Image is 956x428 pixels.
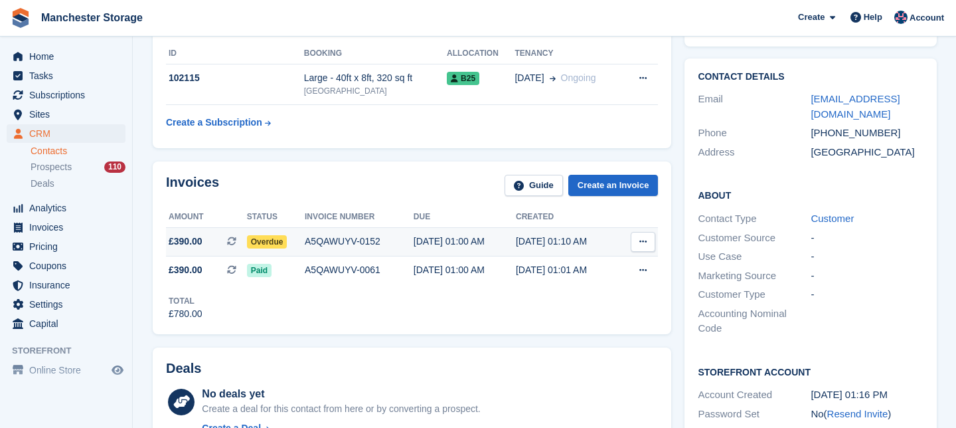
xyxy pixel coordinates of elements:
div: Customer Source [698,231,811,246]
div: A5QAWUYV-0152 [305,235,414,249]
a: menu [7,86,125,104]
div: A5QAWUYV-0061 [305,263,414,277]
div: - [811,249,923,265]
span: Settings [29,295,109,314]
div: No deals yet [202,386,480,402]
div: Use Case [698,249,811,265]
a: menu [7,314,125,333]
div: Email [698,92,811,122]
span: Sites [29,105,109,124]
th: Amount [166,207,247,228]
a: menu [7,257,125,275]
a: menu [7,218,125,237]
div: [GEOGRAPHIC_DATA] [811,145,923,160]
span: Online Store [29,361,109,379]
a: Resend Invite [827,408,888,419]
span: [DATE] [515,71,544,85]
span: Account [910,11,944,25]
a: Guide [505,175,563,197]
div: 102115 [166,71,304,85]
span: Help [864,11,882,24]
a: Customer [811,213,854,224]
div: Large - 40ft x 8ft, 320 sq ft [304,71,447,85]
h2: Deals [166,361,201,376]
span: B25 [447,72,479,85]
div: [DATE] 01:10 AM [516,235,618,249]
div: [GEOGRAPHIC_DATA] [304,85,447,97]
span: Pricing [29,237,109,256]
div: 110 [104,161,125,173]
a: Manchester Storage [36,7,148,29]
span: Create [798,11,825,24]
th: Status [247,207,305,228]
div: [DATE] 01:01 AM [516,263,618,277]
a: Contacts [31,145,125,158]
div: [DATE] 01:16 PM [811,387,923,403]
h2: Storefront Account [698,365,923,378]
div: - [811,268,923,284]
a: menu [7,47,125,66]
span: Storefront [12,344,132,358]
span: Capital [29,314,109,333]
span: Paid [247,264,272,277]
span: CRM [29,124,109,143]
span: £390.00 [169,263,202,277]
a: menu [7,105,125,124]
a: menu [7,276,125,294]
img: stora-icon-8386f47178a22dfd0bd8f6a31ec36ba5ce8667c1dd55bd0f319d3a0aa187defe.svg [11,8,31,28]
a: Create a Subscription [166,110,271,135]
a: Deals [31,177,125,191]
div: Contact Type [698,211,811,227]
span: Invoices [29,218,109,237]
h2: Invoices [166,175,219,197]
span: Prospects [31,161,72,173]
div: £780.00 [169,307,202,321]
div: Total [169,295,202,307]
a: menu [7,361,125,379]
span: Ongoing [561,72,596,83]
div: Account Created [698,387,811,403]
a: menu [7,295,125,314]
span: £390.00 [169,235,202,249]
div: [DATE] 01:00 AM [414,235,516,249]
div: Address [698,145,811,160]
h2: About [698,188,923,201]
th: Invoice number [305,207,414,228]
div: Phone [698,126,811,141]
th: ID [166,43,304,64]
a: menu [7,237,125,256]
a: menu [7,124,125,143]
th: Booking [304,43,447,64]
span: Coupons [29,257,109,275]
span: Analytics [29,199,109,217]
a: Preview store [110,362,125,378]
span: Tasks [29,66,109,85]
div: No [811,407,923,422]
th: Allocation [447,43,515,64]
div: Marketing Source [698,268,811,284]
span: Insurance [29,276,109,294]
th: Due [414,207,516,228]
span: Deals [31,177,54,190]
div: [PHONE_NUMBER] [811,126,923,141]
a: [EMAIL_ADDRESS][DOMAIN_NAME] [811,93,900,120]
th: Tenancy [515,43,621,64]
div: - [811,231,923,246]
div: Accounting Nominal Code [698,306,811,336]
a: menu [7,199,125,217]
div: Password Set [698,407,811,422]
span: Home [29,47,109,66]
div: Create a Subscription [166,116,262,130]
div: Customer Type [698,287,811,302]
div: - [811,287,923,302]
th: Created [516,207,618,228]
a: Create an Invoice [568,175,659,197]
div: Create a deal for this contact from here or by converting a prospect. [202,402,480,416]
h2: Contact Details [698,72,923,82]
span: ( ) [824,408,892,419]
span: Subscriptions [29,86,109,104]
span: Overdue [247,235,287,249]
a: menu [7,66,125,85]
a: Prospects 110 [31,160,125,174]
div: [DATE] 01:00 AM [414,263,516,277]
